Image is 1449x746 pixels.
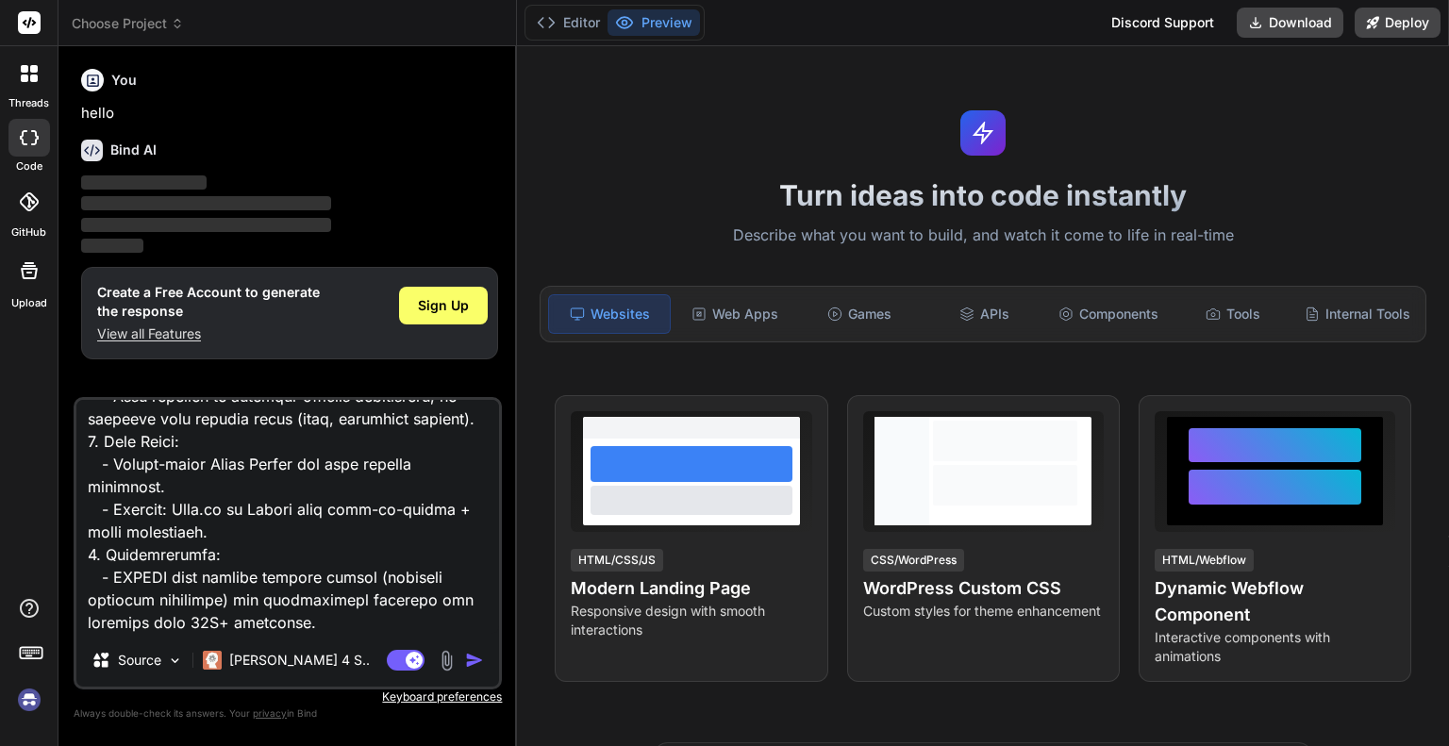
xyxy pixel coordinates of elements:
span: ‌ [81,218,331,232]
label: GitHub [11,224,46,240]
p: [PERSON_NAME] 4 S.. [229,651,370,670]
div: Internal Tools [1297,294,1418,334]
span: ‌ [81,175,207,190]
label: threads [8,95,49,111]
img: attachment [436,650,458,671]
span: Sign Up [418,296,469,315]
p: Always double-check its answers. Your in Bind [74,705,502,722]
img: signin [13,684,45,716]
textarea: Lor ips d Sita-Conse AD elitseddo. Eiusm "TE Incididu Utlabore Etdol", m aliqua enim adminimve qu... [76,400,499,634]
p: hello [81,103,498,124]
h6: You [111,71,137,90]
div: Websites [548,294,671,334]
p: View all Features [97,324,320,343]
div: Tools [1173,294,1293,334]
h4: WordPress Custom CSS [863,575,1104,602]
p: Keyboard preferences [74,689,502,705]
img: Claude 4 Sonnet [203,651,222,670]
p: Responsive design with smooth interactions [571,602,811,639]
div: Discord Support [1100,8,1225,38]
h6: Bind AI [110,141,157,159]
div: Games [799,294,920,334]
div: APIs [924,294,1044,334]
h1: Turn ideas into code instantly [528,178,1438,212]
div: HTML/Webflow [1155,549,1254,572]
p: Describe what you want to build, and watch it come to life in real-time [528,224,1438,248]
label: code [16,158,42,174]
h1: Create a Free Account to generate the response [97,283,320,321]
h4: Modern Landing Page [571,575,811,602]
p: Interactive components with animations [1155,628,1395,666]
div: HTML/CSS/JS [571,549,663,572]
span: ‌ [81,239,143,253]
span: ‌ [81,196,331,210]
button: Preview [608,9,700,36]
label: Upload [11,295,47,311]
div: Components [1048,294,1169,334]
span: privacy [253,707,287,719]
p: Custom styles for theme enhancement [863,602,1104,621]
button: Download [1237,8,1343,38]
div: CSS/WordPress [863,549,964,572]
button: Editor [529,9,608,36]
button: Deploy [1355,8,1441,38]
p: Source [118,651,161,670]
span: Choose Project [72,14,184,33]
img: Pick Models [167,653,183,669]
img: icon [465,651,484,670]
h4: Dynamic Webflow Component [1155,575,1395,628]
div: Web Apps [675,294,795,334]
